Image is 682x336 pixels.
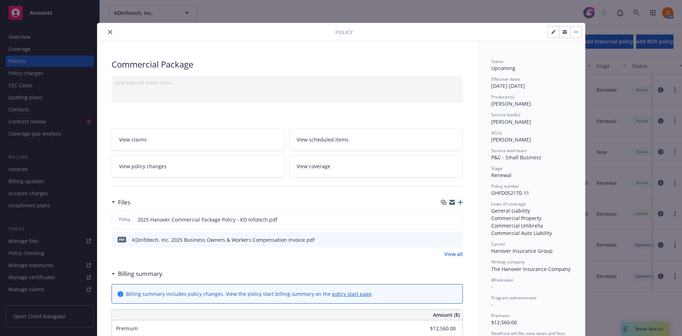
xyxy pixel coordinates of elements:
[491,222,571,229] div: Commercial Umbrella
[118,198,130,207] h3: Files
[491,313,509,319] span: Premium
[414,323,460,334] input: 0.00
[118,269,162,278] h3: Billing summary
[491,247,553,254] span: Hanover Insurance Group
[491,76,520,82] span: Effective dates
[491,207,571,214] div: General Liability
[491,214,571,222] div: Commercial Property
[289,155,463,177] a: View coverage
[491,229,571,237] div: Commercial Auto Liability
[112,155,285,177] a: View policy changes
[491,58,504,64] span: Status
[118,237,126,242] span: pdf
[491,100,531,107] span: [PERSON_NAME]
[491,259,525,265] span: Writing company
[491,94,514,100] span: Producer(s)
[491,266,570,272] span: The Hanover Insurance Company
[297,162,330,170] span: View coverage
[491,154,541,161] span: P&C - Small Business
[491,183,519,189] span: Policy number
[454,236,460,244] button: preview file
[112,198,130,207] div: Files
[491,201,526,207] span: Lines of coverage
[332,290,372,297] a: policy start page
[444,250,463,258] a: View all
[335,28,353,36] span: Policy
[491,136,531,143] span: [PERSON_NAME]
[289,128,463,151] a: View scheduled items
[112,58,463,70] div: Commercial Package
[491,65,515,71] span: Upcoming
[106,28,114,36] button: close
[491,301,493,308] span: -
[126,290,373,298] div: Billing summary includes policy changes. View the policy start billing summary on the .
[132,236,315,244] div: KDInfotech, Inc. 2025 Business Owners & Workers Compensation Invoice.pdf
[491,190,529,196] span: OHFD052170-11
[491,76,571,90] div: [DATE] - [DATE]
[491,112,520,118] span: Service lead(s)
[112,128,285,151] a: View claims
[118,216,132,223] span: Policy
[491,319,517,326] span: $12,560.00
[491,172,511,178] span: Renewal
[491,165,503,171] span: Stage
[119,162,167,170] span: View policy changes
[119,136,147,143] span: View claims
[491,283,493,290] span: -
[433,311,460,319] span: Amount ($)
[116,325,138,332] span: Premium
[453,216,460,223] button: preview file
[491,148,527,154] span: Service lead team
[491,118,531,125] span: [PERSON_NAME]
[491,277,514,283] span: Wholesaler
[491,295,537,301] span: Program administrator
[442,216,448,223] button: download file
[442,236,448,244] button: download file
[491,130,502,136] span: AC(s)
[112,269,162,278] div: Billing summary
[297,136,348,143] span: View scheduled items
[114,79,460,86] div: Add internal notes here...
[491,241,505,247] span: Carrier
[137,216,277,223] span: 2025 Hanover Commercial Package Policy - KD Infotech.pdf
